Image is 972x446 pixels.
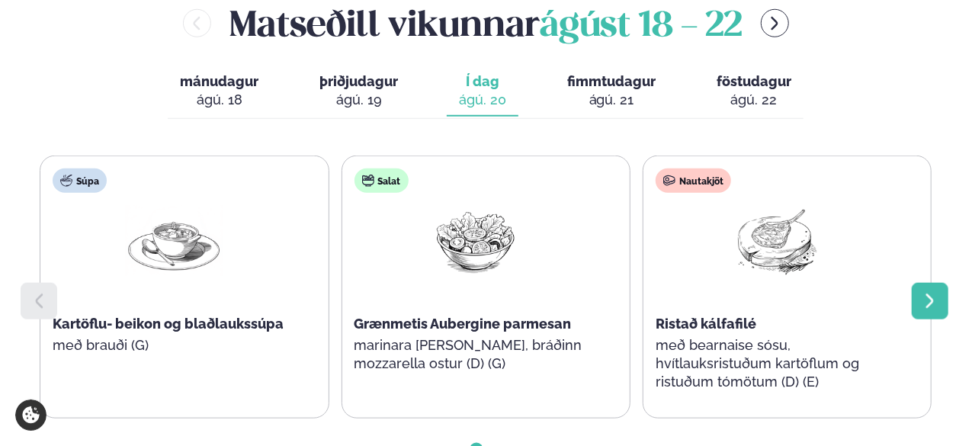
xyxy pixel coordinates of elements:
img: beef.svg [663,175,675,187]
p: marinara [PERSON_NAME], bráðinn mozzarella ostur (D) (G) [354,336,597,373]
span: Kartöflu- beikon og blaðlaukssúpa [53,316,284,332]
span: Grænmetis Aubergine parmesan [354,316,572,332]
div: Súpa [53,168,107,193]
div: ágú. 21 [567,91,656,109]
button: mánudagur ágú. 18 [168,66,271,117]
span: mánudagur [180,73,258,89]
button: menu-btn-right [761,9,789,37]
div: Nautakjöt [656,168,731,193]
span: þriðjudagur [319,73,398,89]
button: menu-btn-left [183,9,211,37]
div: ágú. 19 [319,91,398,109]
img: Soup.png [125,205,223,276]
div: ágú. 20 [459,91,506,109]
p: með bearnaise sósu, hvítlauksristuðum kartöflum og ristuðum tómötum (D) (E) [656,336,898,391]
div: ágú. 22 [717,91,791,109]
div: Salat [354,168,409,193]
span: Ristað kálfafilé [656,316,756,332]
span: ágúst 18 - 22 [540,10,743,43]
span: föstudagur [717,73,791,89]
button: Í dag ágú. 20 [447,66,518,117]
button: fimmtudagur ágú. 21 [555,66,668,117]
span: Í dag [459,72,506,91]
a: Cookie settings [15,399,47,431]
span: fimmtudagur [567,73,656,89]
div: ágú. 18 [180,91,258,109]
img: soup.svg [60,175,72,187]
button: þriðjudagur ágú. 19 [307,66,410,117]
button: föstudagur ágú. 22 [704,66,804,117]
img: salad.svg [362,175,374,187]
img: Lamb-Meat.png [728,205,826,276]
img: Salad.png [427,205,524,276]
p: með brauði (G) [53,336,295,355]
